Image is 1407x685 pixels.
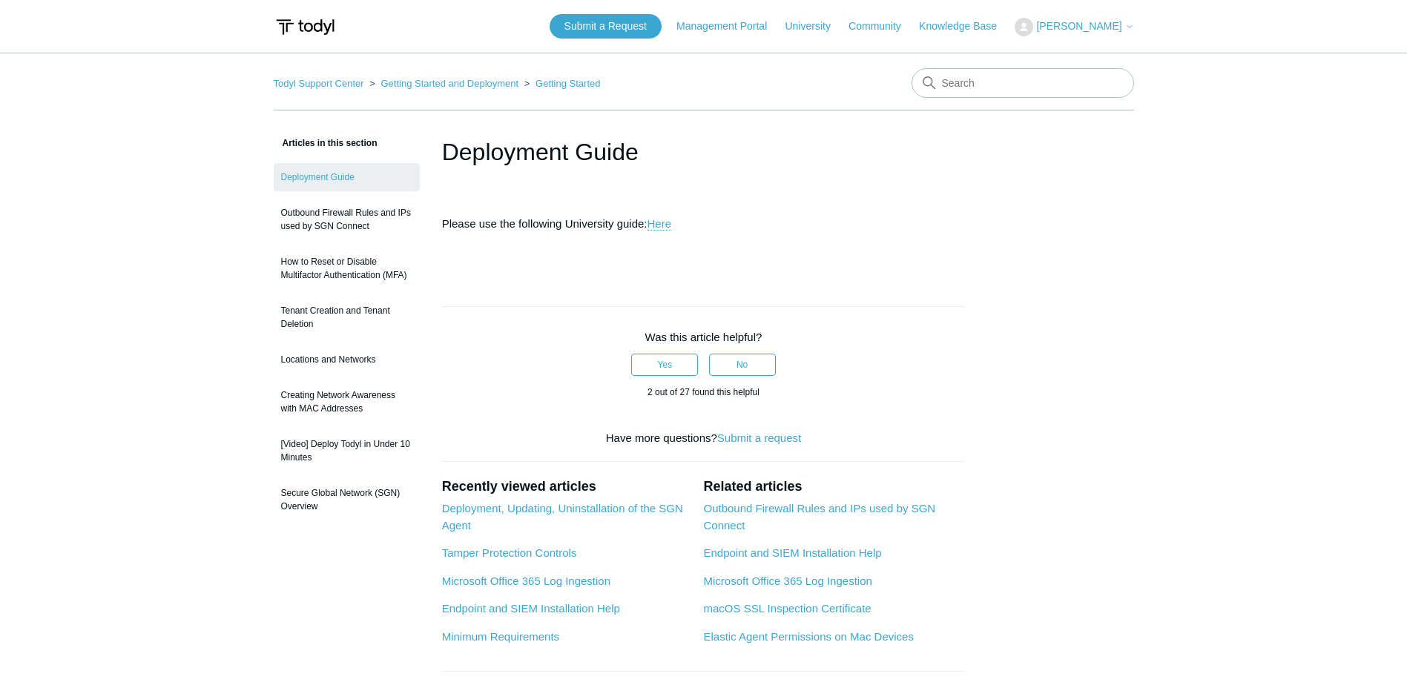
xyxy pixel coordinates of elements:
li: Getting Started and Deployment [366,78,521,89]
span: 2 out of 27 found this helpful [648,387,759,397]
h1: Deployment Guide [442,134,966,170]
div: Have more questions? [442,430,966,447]
li: Todyl Support Center [274,78,367,89]
a: Microsoft Office 365 Log Ingestion [703,575,871,587]
a: macOS SSL Inspection Certificate [703,602,871,615]
a: Outbound Firewall Rules and IPs used by SGN Connect [274,199,420,240]
a: Knowledge Base [919,19,1012,34]
a: Elastic Agent Permissions on Mac Devices [703,630,913,643]
span: Was this article helpful? [645,331,762,343]
a: Getting Started and Deployment [380,78,518,89]
a: Secure Global Network (SGN) Overview [274,479,420,520]
h2: Recently viewed articles [442,477,689,497]
li: Getting Started [521,78,601,89]
a: [Video] Deploy Todyl in Under 10 Minutes [274,430,420,471]
span: Articles in this section [274,138,378,148]
img: Todyl Support Center Help Center home page [274,13,337,41]
a: Submit a Request [550,14,662,39]
a: Deployment, Updating, Uninstallation of the SGN Agent [442,502,683,532]
a: Endpoint and SIEM Installation Help [703,546,881,559]
a: Community [849,19,916,34]
a: Submit a request [717,431,801,444]
a: Tamper Protection Controls [442,546,577,559]
a: Deployment Guide [274,163,420,191]
p: Please use the following University guide: [442,215,966,233]
button: This article was helpful [631,354,698,376]
a: Locations and Networks [274,345,420,374]
a: Tenant Creation and Tenant Deletion [274,297,420,338]
a: How to Reset or Disable Multifactor Authentication (MFA) [274,248,420,289]
a: Creating Network Awareness with MAC Addresses [274,381,420,423]
a: Endpoint and SIEM Installation Help [442,602,620,615]
button: [PERSON_NAME] [1015,18,1133,36]
a: Here [648,217,672,231]
h2: Related articles [703,477,965,497]
a: Minimum Requirements [442,630,559,643]
span: [PERSON_NAME] [1036,20,1121,32]
button: This article was not helpful [709,354,776,376]
a: Microsoft Office 365 Log Ingestion [442,575,610,587]
a: Getting Started [536,78,600,89]
a: Todyl Support Center [274,78,364,89]
a: Outbound Firewall Rules and IPs used by SGN Connect [703,502,935,532]
a: University [785,19,845,34]
a: Management Portal [676,19,782,34]
input: Search [912,68,1134,98]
